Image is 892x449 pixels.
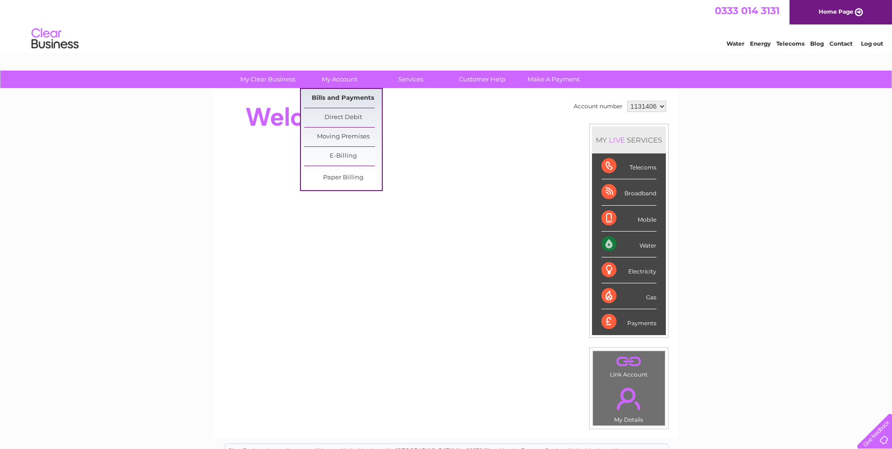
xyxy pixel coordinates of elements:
[750,40,771,47] a: Energy
[571,98,625,114] td: Account number
[726,40,744,47] a: Water
[443,71,521,88] a: Customer Help
[601,206,656,232] div: Mobile
[592,380,665,426] td: My Details
[595,382,663,415] a: .
[861,40,883,47] a: Log out
[515,71,592,88] a: Make A Payment
[300,71,378,88] a: My Account
[304,128,382,146] a: Moving Premises
[304,89,382,108] a: Bills and Payments
[601,257,656,283] div: Electricity
[31,24,79,53] img: logo.png
[776,40,805,47] a: Telecoms
[601,179,656,205] div: Broadband
[304,168,382,187] a: Paper Billing
[607,136,627,144] div: LIVE
[304,108,382,127] a: Direct Debit
[304,147,382,166] a: E-Billing
[601,153,656,179] div: Telecoms
[595,353,663,370] a: .
[224,5,669,46] div: Clear Business is a trading name of Verastar Limited (registered in [GEOGRAPHIC_DATA] No. 3667643...
[829,40,853,47] a: Contact
[810,40,824,47] a: Blog
[592,127,666,153] div: MY SERVICES
[372,71,450,88] a: Services
[601,232,656,257] div: Water
[601,309,656,335] div: Payments
[715,5,780,16] a: 0333 014 3131
[229,71,307,88] a: My Clear Business
[601,283,656,309] div: Gas
[592,351,665,380] td: Link Account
